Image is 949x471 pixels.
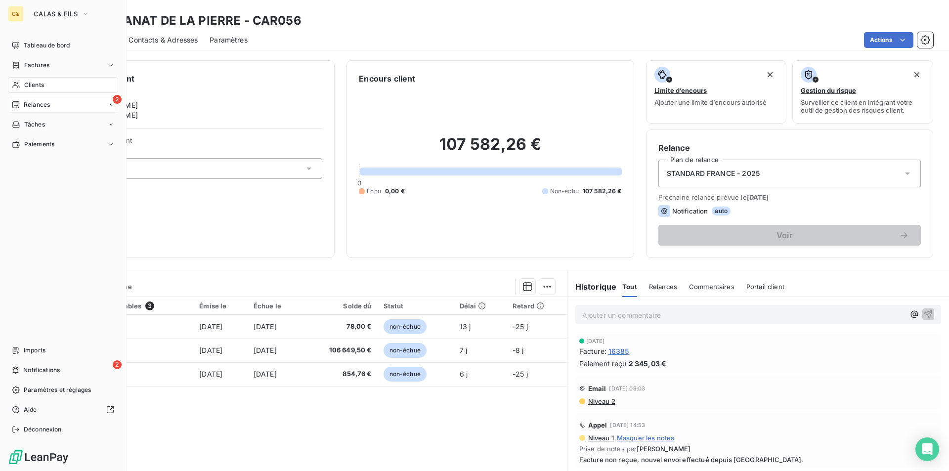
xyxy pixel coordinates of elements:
[34,10,78,18] span: CALAS & FILS
[654,98,767,106] span: Ajouter une limite d’encours autorisé
[658,193,921,201] span: Prochaine relance prévue le
[24,81,44,89] span: Clients
[667,169,760,178] span: STANDARD FRANCE - 2025
[915,437,939,461] div: Open Intercom Messenger
[654,86,707,94] span: Limite d’encours
[384,302,448,310] div: Statut
[460,322,471,331] span: 13 j
[24,425,62,434] span: Déconnexion
[622,283,637,291] span: Tout
[24,346,45,355] span: Imports
[658,225,921,246] button: Voir
[384,319,427,334] span: non-échue
[801,98,925,114] span: Surveiller ce client en intégrant votre outil de gestion des risques client.
[579,456,937,464] span: Facture non reçue, nouvel envoi effectué depuis [GEOGRAPHIC_DATA].
[586,338,605,344] span: [DATE]
[254,302,297,310] div: Échue le
[359,134,621,164] h2: 107 582,26 €
[199,346,222,354] span: [DATE]
[588,385,606,392] span: Email
[24,41,70,50] span: Tableau de bord
[60,73,322,85] h6: Informations client
[87,12,302,30] h3: ARTISANAT DE LA PIERRE - CAR056
[129,35,198,45] span: Contacts & Adresses
[24,385,91,394] span: Paramètres et réglages
[23,366,60,375] span: Notifications
[145,301,154,310] span: 3
[254,370,277,378] span: [DATE]
[646,60,787,124] button: Limite d’encoursAjouter une limite d’encours autorisé
[587,397,615,405] span: Niveau 2
[689,283,734,291] span: Commentaires
[80,136,322,150] span: Propriétés Client
[792,60,933,124] button: Gestion du risqueSurveiller ce client en intégrant votre outil de gestion des risques client.
[609,385,645,391] span: [DATE] 09:03
[864,32,913,48] button: Actions
[610,422,645,428] span: [DATE] 14:53
[658,142,921,154] h6: Relance
[367,187,381,196] span: Échu
[385,187,405,196] span: 0,00 €
[460,346,467,354] span: 7 j
[24,100,50,109] span: Relances
[513,302,561,310] div: Retard
[199,302,242,310] div: Émise le
[308,302,372,310] div: Solde dû
[746,283,784,291] span: Portail client
[308,322,372,332] span: 78,00 €
[460,302,501,310] div: Délai
[617,434,675,442] span: Masquer les notes
[357,179,361,187] span: 0
[199,322,222,331] span: [DATE]
[670,231,899,239] span: Voir
[308,369,372,379] span: 854,76 €
[567,281,617,293] h6: Historique
[254,346,277,354] span: [DATE]
[649,283,677,291] span: Relances
[513,346,524,354] span: -8 j
[608,346,629,356] span: 16385
[199,370,222,378] span: [DATE]
[550,187,579,196] span: Non-échu
[583,187,622,196] span: 107 582,26 €
[513,370,528,378] span: -25 j
[801,86,856,94] span: Gestion du risque
[579,445,937,453] span: Prise de notes par
[210,35,248,45] span: Paramètres
[579,358,627,369] span: Paiement reçu
[24,405,37,414] span: Aide
[80,301,188,310] div: Pièces comptables
[8,449,69,465] img: Logo LeanPay
[460,370,468,378] span: 6 j
[629,358,667,369] span: 2 345,03 €
[579,346,606,356] span: Facture :
[113,360,122,369] span: 2
[587,434,614,442] span: Niveau 1
[588,421,607,429] span: Appel
[513,322,528,331] span: -25 j
[359,73,415,85] h6: Encours client
[8,402,118,418] a: Aide
[254,322,277,331] span: [DATE]
[24,120,45,129] span: Tâches
[308,345,372,355] span: 106 649,50 €
[384,367,427,382] span: non-échue
[113,95,122,104] span: 2
[24,140,54,149] span: Paiements
[712,207,731,215] span: auto
[747,193,769,201] span: [DATE]
[384,343,427,358] span: non-échue
[672,207,708,215] span: Notification
[24,61,49,70] span: Factures
[637,445,690,453] span: [PERSON_NAME]
[8,6,24,22] div: C&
